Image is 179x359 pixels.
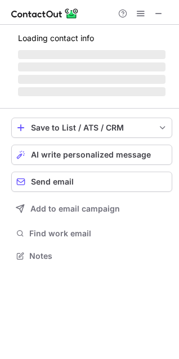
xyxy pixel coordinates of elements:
span: ‌ [18,50,165,59]
span: ‌ [18,75,165,84]
span: AI write personalized message [31,150,151,159]
span: Notes [29,251,168,261]
span: Send email [31,177,74,186]
button: Find work email [11,226,172,241]
div: Save to List / ATS / CRM [31,123,153,132]
button: save-profile-one-click [11,118,172,138]
p: Loading contact info [18,34,165,43]
span: ‌ [18,87,165,96]
button: Add to email campaign [11,199,172,219]
button: Notes [11,248,172,264]
span: Add to email campaign [30,204,120,213]
span: ‌ [18,62,165,71]
img: ContactOut v5.3.10 [11,7,79,20]
button: Send email [11,172,172,192]
button: AI write personalized message [11,145,172,165]
span: Find work email [29,228,168,239]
